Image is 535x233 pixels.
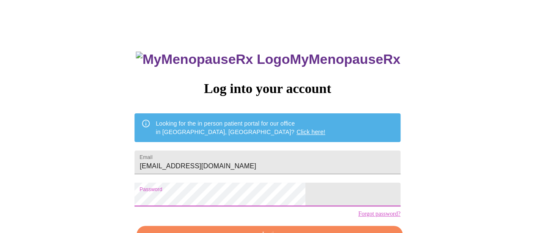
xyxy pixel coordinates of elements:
a: Forgot password? [358,211,401,217]
a: Click here! [296,129,325,135]
div: Looking for the in person patient portal for our office in [GEOGRAPHIC_DATA], [GEOGRAPHIC_DATA]? [156,116,325,140]
h3: Log into your account [134,81,400,96]
img: MyMenopauseRx Logo [136,52,290,67]
h3: MyMenopauseRx [136,52,401,67]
